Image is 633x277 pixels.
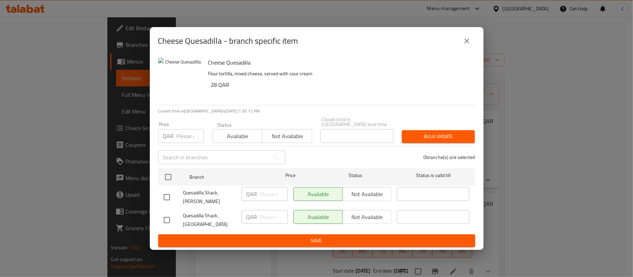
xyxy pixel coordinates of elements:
[212,129,262,143] button: Available
[265,131,309,141] span: Not available
[407,132,469,141] span: Bulk update
[158,35,298,47] h2: Cheese Quesadilla - branch specific item
[262,129,312,143] button: Not available
[164,236,470,245] span: Save
[267,171,314,180] span: Price
[397,171,469,180] span: Status is valid till
[216,131,260,141] span: Available
[177,129,204,143] input: Please enter price
[158,58,203,102] img: Cheese Quesadilla
[189,173,262,182] span: Branch
[260,210,288,224] input: Please enter price
[423,154,475,161] p: 0 branche(s) are selected
[208,69,470,78] p: Flour tortilla, mixed cheese, served with sour cream
[246,190,257,198] p: QAR
[402,130,475,143] button: Bulk update
[183,211,236,229] span: Quesadilla Shack, [GEOGRAPHIC_DATA]
[319,171,391,180] span: Status
[211,80,470,90] h6: 28 QAR
[458,33,475,49] button: close
[246,213,257,221] p: QAR
[158,234,475,247] button: Save
[158,150,269,164] input: Search in branches
[260,187,288,201] input: Please enter price
[158,108,475,114] p: Current time in [GEOGRAPHIC_DATA] is [DATE] 1:30:12 PM
[183,188,236,206] span: Quesadilla Shack, [PERSON_NAME]
[208,58,470,67] h6: Cheese Quesadilla
[163,132,174,140] p: QAR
